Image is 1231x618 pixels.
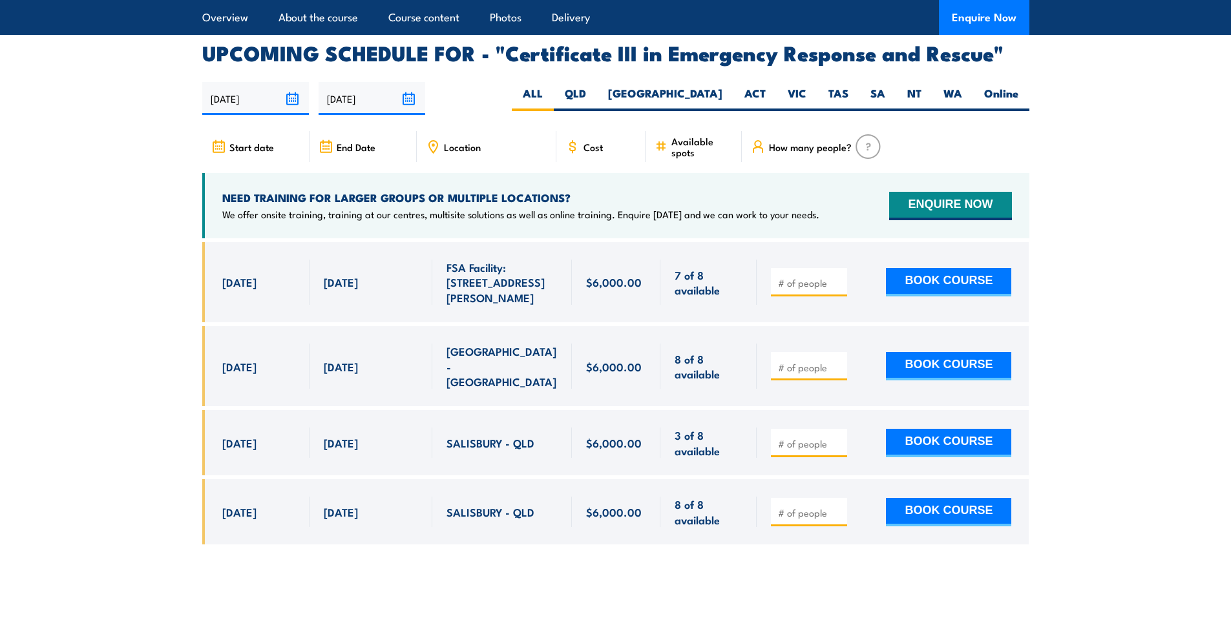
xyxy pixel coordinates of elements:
input: To date [319,82,425,115]
label: WA [932,86,973,111]
p: We offer onsite training, training at our centres, multisite solutions as well as online training... [222,208,819,221]
span: 3 of 8 available [675,427,742,458]
span: [GEOGRAPHIC_DATA] - [GEOGRAPHIC_DATA] [447,344,558,389]
label: [GEOGRAPHIC_DATA] [597,86,733,111]
input: # of people [778,506,843,519]
h4: NEED TRAINING FOR LARGER GROUPS OR MULTIPLE LOCATIONS? [222,191,819,205]
span: $6,000.00 [586,435,642,450]
button: BOOK COURSE [886,429,1011,457]
span: [DATE] [222,359,257,374]
label: Online [973,86,1029,111]
button: BOOK COURSE [886,268,1011,296]
span: [DATE] [324,274,358,289]
span: [DATE] [324,435,358,450]
label: ALL [512,86,554,111]
input: # of people [778,361,843,374]
span: [DATE] [324,359,358,374]
span: [DATE] [222,435,257,450]
span: How many people? [769,141,852,152]
span: 7 of 8 available [675,267,742,298]
span: Available spots [671,136,733,158]
span: [DATE] [324,504,358,519]
span: Start date [229,141,274,152]
span: $6,000.00 [586,274,642,289]
label: VIC [777,86,817,111]
span: 8 of 8 available [675,497,742,527]
input: From date [202,82,309,115]
span: $6,000.00 [586,359,642,374]
span: Cost [584,141,603,152]
span: $6,000.00 [586,504,642,519]
span: [DATE] [222,274,257,289]
span: Location [444,141,481,152]
button: BOOK COURSE [886,498,1011,526]
button: ENQUIRE NOW [889,192,1011,220]
label: TAS [817,86,859,111]
span: [DATE] [222,504,257,519]
input: # of people [778,276,843,289]
span: 8 of 8 available [675,351,742,382]
input: # of people [778,437,843,450]
span: End Date [337,141,375,152]
span: FSA Facility: [STREET_ADDRESS][PERSON_NAME] [447,260,558,305]
h2: UPCOMING SCHEDULE FOR - "Certificate III in Emergency Response and Rescue" [202,43,1029,61]
label: NT [896,86,932,111]
label: QLD [554,86,597,111]
label: SA [859,86,896,111]
label: ACT [733,86,777,111]
button: BOOK COURSE [886,352,1011,380]
span: SALISBURY - QLD [447,504,534,519]
span: SALISBURY - QLD [447,435,534,450]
